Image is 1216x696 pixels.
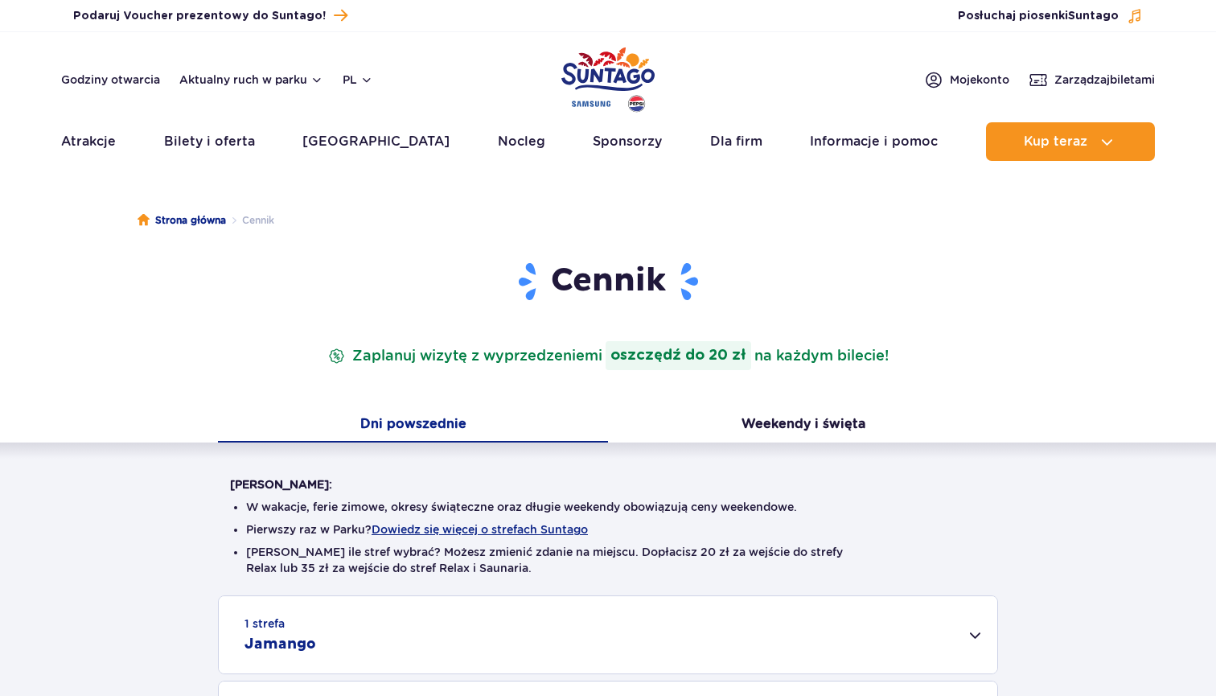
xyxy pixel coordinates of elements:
[302,122,450,161] a: [GEOGRAPHIC_DATA]
[498,122,545,161] a: Nocleg
[810,122,938,161] a: Informacje i pomoc
[606,341,751,370] strong: oszczędź do 20 zł
[226,212,274,229] li: Cennik
[179,73,323,86] button: Aktualny ruch w parku
[244,616,285,632] small: 1 strefa
[593,122,662,161] a: Sponsorzy
[325,341,892,370] p: Zaplanuj wizytę z wyprzedzeniem na każdym bilecie!
[138,212,226,229] a: Strona główna
[1068,10,1119,22] span: Suntago
[958,8,1119,24] span: Posłuchaj piosenki
[710,122,762,161] a: Dla firm
[61,72,160,88] a: Godziny otwarcia
[343,72,373,88] button: pl
[986,122,1155,161] button: Kup teraz
[164,122,255,161] a: Bilety i oferta
[1029,70,1155,89] a: Zarządzajbiletami
[924,70,1009,89] a: Mojekonto
[61,122,116,161] a: Atrakcje
[246,544,970,576] li: [PERSON_NAME] ile stref wybrać? Możesz zmienić zdanie na miejscu. Dopłacisz 20 zł za wejście do s...
[73,5,347,27] a: Podaruj Voucher prezentowy do Suntago!
[230,478,332,491] strong: [PERSON_NAME]:
[1024,134,1087,149] span: Kup teraz
[608,409,998,443] button: Weekendy i święta
[246,499,970,515] li: W wakacje, ferie zimowe, okresy świąteczne oraz długie weekendy obowiązują ceny weekendowe.
[246,521,970,537] li: Pierwszy raz w Parku?
[73,8,326,24] span: Podaruj Voucher prezentowy do Suntago!
[372,523,588,536] button: Dowiedz się więcej o strefach Suntago
[244,635,316,654] h2: Jamango
[950,72,1009,88] span: Moje konto
[230,261,986,303] h1: Cennik
[218,409,608,443] button: Dni powszednie
[958,8,1143,24] button: Posłuchaj piosenkiSuntago
[1054,72,1155,88] span: Zarządzaj biletami
[561,40,655,114] a: Park of Poland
